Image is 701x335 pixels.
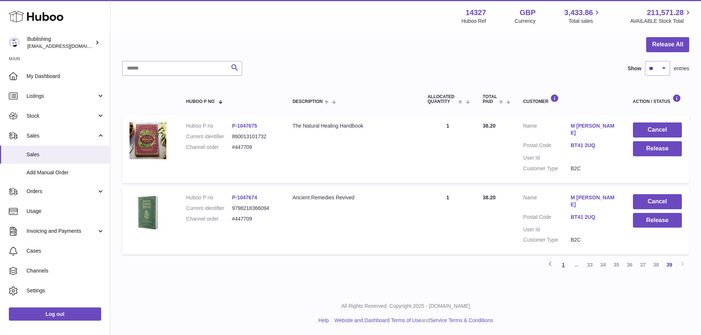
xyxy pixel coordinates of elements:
div: Ancient Remedies Revived [293,194,413,201]
span: ALLOCATED Quantity [428,95,457,104]
div: Huboo Ref [461,18,486,25]
a: M [PERSON_NAME] [571,194,618,208]
a: M [PERSON_NAME] [571,122,618,136]
a: P-1047675 [232,123,257,129]
div: The Natural Healing Handbook [293,122,413,129]
li: and [332,317,493,324]
a: 35 [610,258,623,271]
dt: Customer Type [523,236,571,243]
button: Release [633,141,682,156]
dt: Name [523,194,571,210]
dd: #447709 [232,215,278,222]
a: BT41 2UQ [571,214,618,221]
a: 33 [583,258,596,271]
a: Help [318,317,329,323]
dd: B2C [571,165,618,172]
dd: #447709 [232,144,278,151]
button: Release [633,213,682,228]
a: Website and Dashboard Terms of Use [334,317,421,323]
a: Log out [9,307,101,321]
dt: Postal Code [523,142,571,151]
img: internalAdmin-14327@internal.huboo.com [9,37,20,48]
span: Huboo P no [186,99,215,104]
span: Add Manual Order [26,169,105,176]
div: Bublishing [27,36,93,50]
dd: 860013101732 [232,133,278,140]
dd: 9798218366094 [232,205,278,212]
span: Usage [26,208,105,215]
span: [EMAIL_ADDRESS][DOMAIN_NAME] [27,43,108,49]
img: 1749741737.png [130,194,166,231]
span: ... [570,258,583,271]
span: Sales [26,151,105,158]
span: 38.20 [483,123,496,129]
a: 211,571.28 AVAILABLE Stock Total [630,8,692,25]
button: Cancel [633,122,682,138]
span: Total sales [569,18,601,25]
td: 1 [420,187,475,254]
p: All Rights Reserved. Copyright 2025 - [DOMAIN_NAME] [116,303,695,310]
span: Sales [26,132,97,139]
dt: User Id [523,226,571,233]
dt: Current identifier [186,133,232,140]
dt: Current identifier [186,205,232,212]
dt: User Id [523,154,571,161]
a: Service Terms & Conditions [430,317,493,323]
a: 3,433.86 Total sales [564,8,602,25]
img: 1749741825.png [130,122,166,159]
button: Release All [646,37,689,52]
div: Action / Status [633,94,682,104]
span: Invoicing and Payments [26,228,97,235]
a: 36 [623,258,636,271]
span: Settings [26,287,105,294]
dd: B2C [571,236,618,243]
dt: Channel order [186,215,232,222]
strong: GBP [520,8,535,18]
dt: Channel order [186,144,232,151]
span: 211,571.28 [647,8,684,18]
span: Total paid [483,95,497,104]
button: Cancel [633,194,682,209]
span: 38.20 [483,195,496,200]
span: Orders [26,188,97,195]
dt: Postal Code [523,214,571,222]
a: 37 [636,258,649,271]
span: Channels [26,267,105,274]
span: My Dashboard [26,73,105,80]
div: Currency [515,18,536,25]
a: 38 [649,258,663,271]
a: 1 [557,258,570,271]
span: Cases [26,247,105,254]
span: AVAILABLE Stock Total [630,18,692,25]
label: Show [628,65,641,72]
span: entries [674,65,689,72]
a: BT41 2UQ [571,142,618,149]
dt: Huboo P no [186,122,232,129]
span: Stock [26,113,97,120]
span: 3,433.86 [564,8,593,18]
a: 34 [596,258,610,271]
dt: Huboo P no [186,194,232,201]
span: Description [293,99,323,104]
strong: 14327 [465,8,486,18]
a: 39 [663,258,676,271]
dt: Name [523,122,571,138]
div: Customer [523,94,618,104]
a: P-1047674 [232,195,257,200]
span: Listings [26,93,97,100]
dt: Customer Type [523,165,571,172]
td: 1 [420,115,475,183]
